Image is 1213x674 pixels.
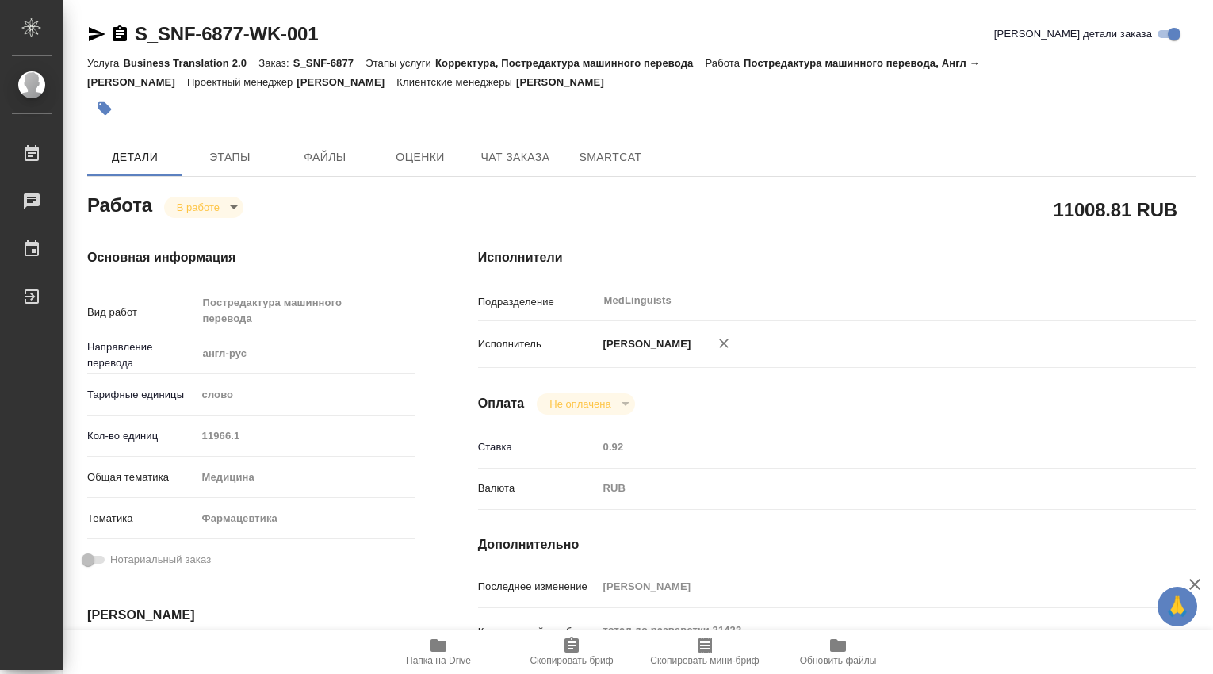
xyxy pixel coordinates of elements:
[478,535,1196,554] h4: Дополнительно
[638,630,771,674] button: Скопировать мини-бриф
[706,326,741,361] button: Удалить исполнителя
[87,469,197,485] p: Общая тематика
[705,57,744,69] p: Работа
[197,424,415,447] input: Пустое поле
[478,336,598,352] p: Исполнитель
[478,439,598,455] p: Ставка
[478,481,598,496] p: Валюта
[110,552,211,568] span: Нотариальный заказ
[598,475,1136,502] div: RUB
[1054,196,1177,223] h2: 11008.81 RUB
[382,147,458,167] span: Оценки
[123,57,258,69] p: Business Translation 2.0
[478,248,1196,267] h4: Исполнители
[537,393,634,415] div: В работе
[87,387,197,403] p: Тарифные единицы
[771,630,905,674] button: Обновить файлы
[396,76,516,88] p: Клиентские менеджеры
[478,394,525,413] h4: Оплата
[287,147,363,167] span: Файлы
[516,76,616,88] p: [PERSON_NAME]
[87,25,106,44] button: Скопировать ссылку для ЯМессенджера
[435,57,705,69] p: Корректура, Постредактура машинного перевода
[87,511,197,527] p: Тематика
[478,579,598,595] p: Последнее изменение
[258,57,293,69] p: Заказ:
[87,428,197,444] p: Кол-во единиц
[187,76,297,88] p: Проектный менеджер
[87,606,415,625] h4: [PERSON_NAME]
[87,248,415,267] h4: Основная информация
[87,91,122,126] button: Добавить тэг
[87,339,197,371] p: Направление перевода
[87,190,152,218] h2: Работа
[293,57,366,69] p: S_SNF-6877
[598,617,1136,644] textarea: тотал до разверстки 31433
[197,505,415,532] div: Фармацевтика
[505,630,638,674] button: Скопировать бриф
[110,25,129,44] button: Скопировать ссылку
[1164,590,1191,623] span: 🙏
[1158,587,1197,626] button: 🙏
[478,294,598,310] p: Подразделение
[530,655,613,666] span: Скопировать бриф
[598,575,1136,598] input: Пустое поле
[297,76,396,88] p: [PERSON_NAME]
[164,197,243,218] div: В работе
[87,57,123,69] p: Услуга
[598,435,1136,458] input: Пустое поле
[172,201,224,214] button: В работе
[545,397,615,411] button: Не оплачена
[197,381,415,408] div: слово
[800,655,877,666] span: Обновить файлы
[197,464,415,491] div: Медицина
[598,336,691,352] p: [PERSON_NAME]
[87,304,197,320] p: Вид работ
[406,655,471,666] span: Папка на Drive
[365,57,435,69] p: Этапы услуги
[135,23,318,44] a: S_SNF-6877-WK-001
[994,26,1152,42] span: [PERSON_NAME] детали заказа
[572,147,649,167] span: SmartCat
[650,655,759,666] span: Скопировать мини-бриф
[97,147,173,167] span: Детали
[192,147,268,167] span: Этапы
[478,624,598,640] p: Комментарий к работе
[372,630,505,674] button: Папка на Drive
[477,147,553,167] span: Чат заказа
